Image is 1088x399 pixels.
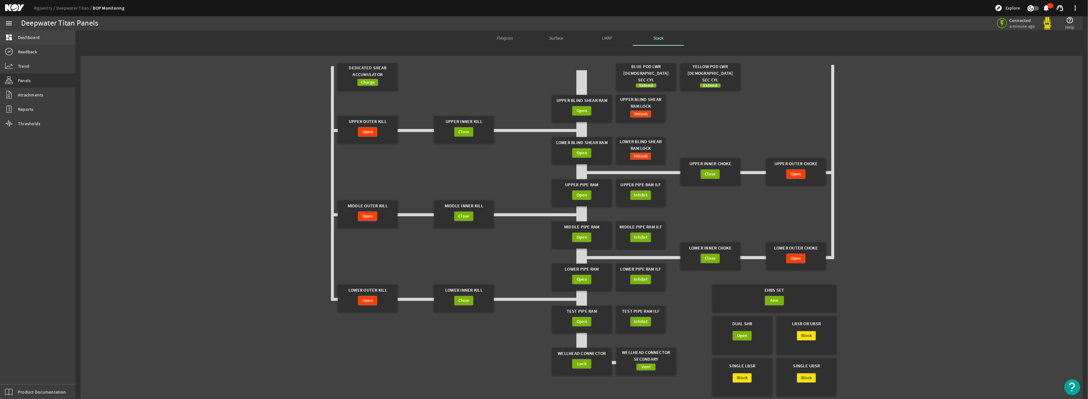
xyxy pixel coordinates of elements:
mat-icon: dashboard [5,34,13,41]
div: Dual SHR [715,316,769,331]
div: Test Pipe Ram [555,306,609,317]
span: Close [705,171,716,177]
span: Close [458,213,469,219]
span: Unlock [634,111,648,117]
button: Open Resource Center [1064,379,1080,395]
div: Test Pipe Ram ILF [619,306,663,317]
span: Lock [577,361,587,367]
div: Upper Inner Choke [683,158,737,169]
span: Stack [653,36,664,40]
span: Arm [770,297,779,304]
a: Rigsentry [34,5,56,11]
mat-icon: notifications [1043,4,1050,12]
span: Close [458,129,469,135]
div: Blue Pod Lwr [DEMOGRAPHIC_DATA] Sec Cyl [619,63,673,83]
div: Upper Pipe Ram [555,179,609,190]
span: Open [737,333,748,339]
span: Flexjoint [497,36,513,40]
span: Inhibit [634,192,648,198]
div: Lower Pipe Ram [555,264,609,275]
button: Explore [992,3,1022,13]
div: Wellhead Connector Secondary [619,348,673,364]
div: Middle Pipe Ram [555,221,609,233]
div: Upper Blind Shear Ram Lock [619,95,663,111]
mat-icon: explore [995,4,1002,12]
div: Lower Outer Choke [769,242,823,254]
div: Lower Pipe Ram ILF [619,264,663,275]
div: Deepwater Titan Panels [21,20,98,27]
div: EHBS Set [719,285,830,296]
div: Single UBSR [780,358,833,373]
span: Readback [18,49,37,55]
span: Block [737,375,748,381]
a: Deepwater Titan [56,5,93,11]
div: Yellow Pod Lwr [DEMOGRAPHIC_DATA] Sec Cyl [683,63,737,83]
div: Lower Blind Shear Ram [555,137,609,148]
span: Dashboard [18,34,40,41]
span: Thresholds [18,120,41,127]
div: Upper Pipe Ram ILF [619,179,663,190]
span: Open [791,255,801,262]
div: Lower Outer Kill [341,285,394,296]
span: Open [577,276,587,283]
div: LBSR or UBSR [780,316,833,331]
mat-icon: support_agent [1056,4,1064,12]
span: Inhibit [634,234,648,241]
span: Open [362,129,373,135]
span: Extend [703,82,718,89]
div: Middle Inner Kill [437,200,491,211]
div: Upper Outer Kill [341,116,394,127]
span: Close [458,297,469,304]
div: Lower Inner Choke [683,242,737,254]
div: Lower Blind Shear Ram Lock [619,137,663,153]
span: Surface [549,36,563,40]
span: Open [577,192,587,198]
span: Open [362,297,373,304]
span: Trend [18,63,29,69]
span: Open [577,150,587,156]
span: Block [801,375,812,381]
span: Open [791,171,801,177]
span: a minute ago [1009,23,1037,29]
span: Attachments [18,92,43,98]
div: Middle Outer Kill [341,200,394,211]
span: Open [362,213,373,219]
div: Upper Blind Shear Ram [555,95,609,106]
div: Single LBSR [715,358,769,373]
mat-icon: menu [5,19,13,27]
span: Inhibit [634,318,648,325]
span: Vent [641,364,651,370]
span: Explore [1006,5,1020,11]
span: Extend [639,82,653,89]
div: Upper Outer Choke [769,158,823,169]
span: Reports [18,106,34,112]
a: BOP Monitoring [93,5,125,11]
span: Block [801,333,812,339]
button: more_vert [1068,0,1083,16]
div: Upper Inner Kill [437,116,491,127]
span: Open [577,318,587,325]
div: Lower Inner Kill [437,285,491,296]
span: Close [705,255,716,262]
span: Charge [361,79,375,86]
div: Middle Pipe Ram ILF [619,221,663,233]
span: Panels [18,77,31,84]
span: Unlock [634,153,648,159]
div: Wellhead Connector [555,348,609,359]
span: Open [577,234,587,241]
span: Help [1065,24,1075,30]
img: Yellowpod.svg [1041,17,1054,30]
span: Connected [1009,18,1037,23]
span: LMRP [602,36,613,40]
span: Product Documentation [18,389,66,395]
mat-icon: help_outline [1066,16,1074,24]
span: Open [577,108,587,114]
div: Dedicated Shear Accumulator [341,63,394,79]
span: Inhibit [634,276,648,283]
